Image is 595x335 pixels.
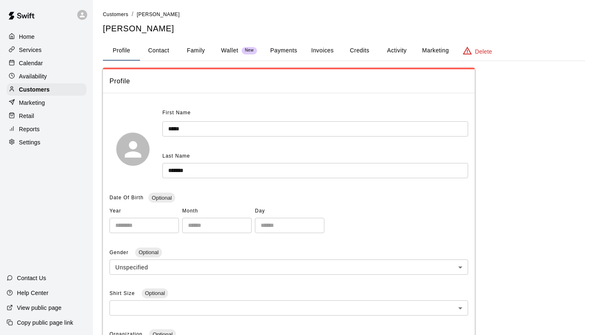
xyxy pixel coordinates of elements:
button: Payments [264,41,304,61]
span: Optional [148,195,175,201]
p: Reports [19,125,40,133]
li: / [132,10,133,19]
p: Wallet [221,46,238,55]
span: Date Of Birth [109,195,143,201]
button: Profile [103,41,140,61]
a: Settings [7,136,86,149]
p: Services [19,46,42,54]
span: Gender [109,250,130,255]
p: Home [19,33,35,41]
div: basic tabs example [103,41,585,61]
nav: breadcrumb [103,10,585,19]
p: Contact Us [17,274,46,282]
div: Unspecified [109,260,468,275]
span: [PERSON_NAME] [137,12,180,17]
span: First Name [162,106,191,120]
span: Last Name [162,153,190,159]
p: Marketing [19,99,45,107]
span: Optional [135,249,162,255]
a: Marketing [7,97,86,109]
button: Activity [378,41,415,61]
p: Retail [19,112,34,120]
button: Contact [140,41,177,61]
a: Customers [7,83,86,96]
span: Year [109,205,179,218]
p: Settings [19,138,40,146]
a: Home [7,31,86,43]
span: Profile [109,76,468,87]
p: Delete [475,47,492,56]
button: Family [177,41,214,61]
span: Shirt Size [109,290,137,296]
a: Availability [7,70,86,83]
p: Availability [19,72,47,80]
p: Customers [19,85,50,94]
a: Customers [103,11,129,17]
a: Retail [7,110,86,122]
span: Optional [142,290,168,296]
p: Calendar [19,59,43,67]
h5: [PERSON_NAME] [103,23,585,34]
span: Day [255,205,324,218]
button: Marketing [415,41,455,61]
a: Services [7,44,86,56]
a: Reports [7,123,86,135]
button: Invoices [304,41,341,61]
button: Credits [341,41,378,61]
span: New [242,48,257,53]
p: Copy public page link [17,318,73,327]
span: Month [182,205,252,218]
span: Customers [103,12,129,17]
p: Help Center [17,289,48,297]
a: Calendar [7,57,86,69]
p: View public page [17,304,62,312]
